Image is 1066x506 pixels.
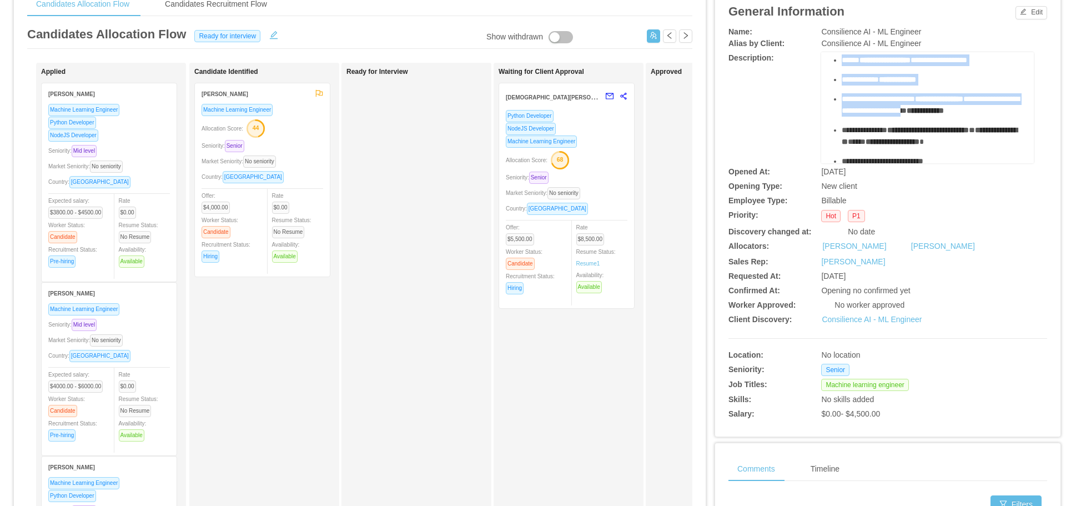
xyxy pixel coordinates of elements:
[253,124,259,131] text: 44
[119,231,152,243] span: No Resume
[647,29,660,43] button: icon: usergroup-add
[194,30,260,42] span: Ready for interview
[728,211,758,219] b: Priority:
[243,119,265,137] button: 44
[576,233,605,246] span: $8,500.00
[728,242,769,251] b: Allocators:
[48,129,98,142] span: NodeJS Developer
[202,91,248,97] strong: [PERSON_NAME]
[821,409,880,418] span: $0.00 - $4,500.00
[506,123,556,135] span: NodeJS Developer
[821,257,885,266] a: [PERSON_NAME]
[728,182,782,191] b: Opening Type:
[506,206,592,212] span: Country:
[27,25,186,43] article: Candidates Allocation Flow
[48,477,119,489] span: Machine Learning Engineer
[821,379,908,391] span: Machine learning engineer
[506,249,542,267] span: Worker Status:
[202,202,230,214] span: $4,000.00
[728,300,796,309] b: Worker Approved:
[557,156,564,163] text: 68
[728,365,765,374] b: Seniority:
[72,319,97,331] span: Mid level
[202,217,238,235] span: Worker Status:
[119,429,144,442] span: Available
[69,350,130,362] span: [GEOGRAPHIC_DATA]
[48,464,95,470] strong: [PERSON_NAME]
[225,140,244,152] span: Senior
[119,405,152,417] span: No Resume
[72,145,97,157] span: Mid level
[822,241,886,252] a: [PERSON_NAME]
[728,286,780,295] b: Confirmed At:
[41,68,197,76] h1: Applied
[48,420,97,438] span: Recruitment Status:
[48,207,103,219] span: $3800.00 - $4500.00
[499,68,654,76] h1: Waiting for Client Approval
[119,396,158,414] span: Resume Status:
[48,231,77,243] span: Candidate
[119,222,158,240] span: Resume Status:
[243,156,276,168] span: No seniority
[728,272,781,280] b: Requested At:
[728,196,787,205] b: Employee Type:
[848,227,875,236] span: No date
[119,198,140,216] span: Rate
[821,349,980,361] div: No location
[651,68,806,76] h1: Approved
[834,300,904,309] span: No worker approved
[48,104,119,116] span: Machine Learning Engineer
[48,179,135,185] span: Country:
[728,257,768,266] b: Sales Rep:
[48,322,101,328] span: Seniority:
[506,92,616,101] strong: [DEMOGRAPHIC_DATA][PERSON_NAME]
[822,315,922,324] a: Consilience AI - ML Engineer
[576,259,600,268] a: Resume1
[728,227,811,236] b: Discovery changed at:
[346,68,502,76] h1: Ready for Interview
[911,241,975,252] a: [PERSON_NAME]
[48,290,95,297] strong: [PERSON_NAME]
[202,193,234,211] span: Offer:
[48,372,107,389] span: Expected salary:
[506,174,553,181] span: Seniority:
[506,136,577,148] span: Machine Learning Engineer
[272,251,298,263] span: Available
[576,224,609,242] span: Rate
[48,255,76,268] span: Pre-hiring
[728,457,784,482] div: Comments
[119,255,144,268] span: Available
[728,315,792,324] b: Client Discovery:
[821,167,846,176] span: [DATE]
[821,364,849,376] span: Senior
[194,68,350,76] h1: Candidate Identified
[69,176,130,188] span: [GEOGRAPHIC_DATA]
[48,396,85,414] span: Worker Status:
[265,28,283,39] button: icon: edit
[48,405,77,417] span: Candidate
[506,190,585,196] span: Market Seniority:
[821,286,910,295] span: Opening no confirmed yet
[527,203,588,215] span: [GEOGRAPHIC_DATA]
[48,303,119,315] span: Machine Learning Engineer
[272,242,302,259] span: Availability:
[679,29,692,43] button: icon: right
[486,31,543,43] div: Show withdrawn
[821,39,921,48] span: Consilience AI - ML Engineer
[821,395,874,404] span: No skills added
[202,242,250,259] span: Recruitment Status:
[547,187,580,199] span: No seniority
[272,226,305,238] span: No Resume
[48,353,135,359] span: Country:
[223,171,284,183] span: [GEOGRAPHIC_DATA]
[506,224,539,242] span: Offer:
[48,163,127,169] span: Market Seniority:
[821,272,846,280] span: [DATE]
[119,420,149,438] span: Availability:
[821,27,921,36] span: Consilience AI - ML Engineer
[506,110,554,122] span: Python Developer
[728,53,774,62] b: Description:
[48,222,85,240] span: Worker Status:
[576,281,602,293] span: Available
[48,337,127,343] span: Market Seniority:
